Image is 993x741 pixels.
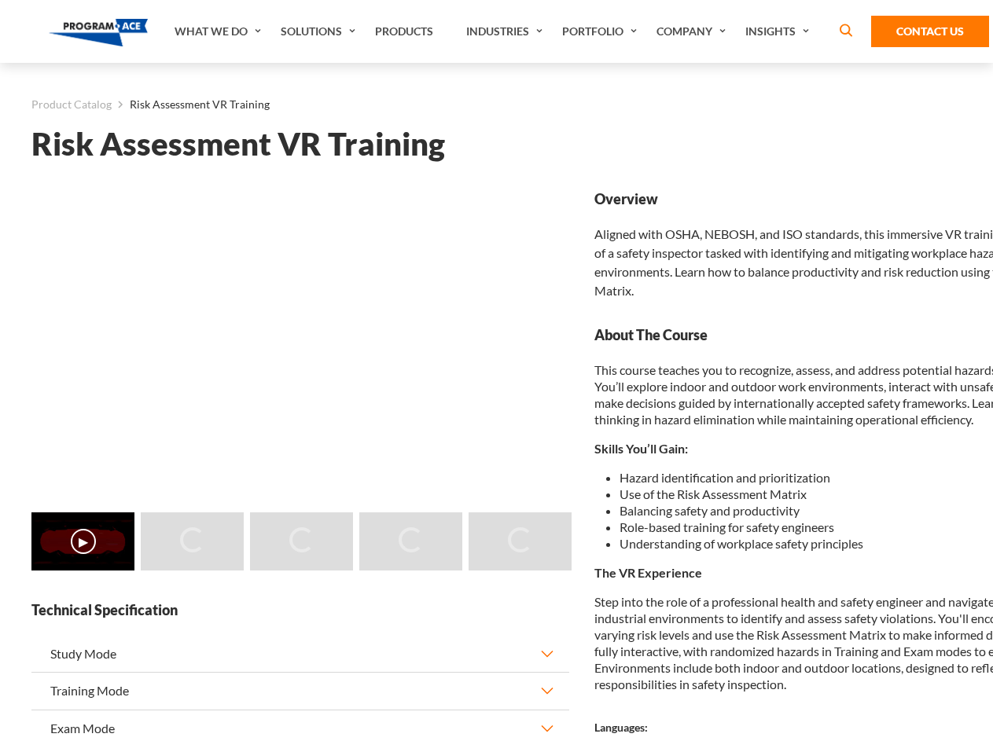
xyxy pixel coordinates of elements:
[871,16,989,47] a: Contact Us
[31,512,134,570] img: Risk Assessment VR Training - Video 0
[31,600,569,620] strong: Technical Specification
[49,19,149,46] img: Program-Ace
[71,529,96,554] button: ▶
[31,673,569,709] button: Training Mode
[31,94,112,115] a: Product Catalog
[594,721,648,734] strong: Languages:
[31,189,569,492] iframe: Risk Assessment VR Training - Video 0
[112,94,270,115] li: Risk Assessment VR Training
[31,636,569,672] button: Study Mode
